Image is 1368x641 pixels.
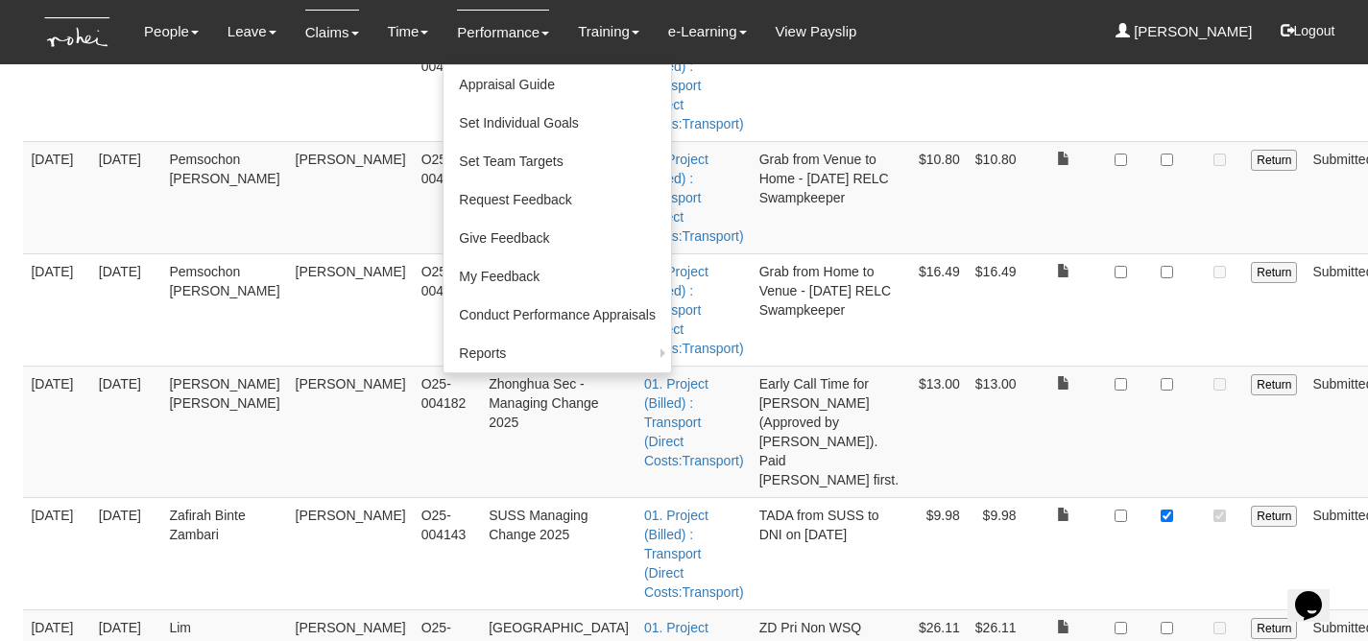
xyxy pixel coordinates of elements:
[644,39,744,131] a: 01. Project (Billed) : Transport (Direct Costs:Transport)
[444,180,671,219] a: Request Feedback
[1251,374,1297,395] input: Return
[457,10,549,55] a: Performance
[578,10,639,54] a: Training
[444,334,671,372] a: Reports
[906,497,967,609] td: $9.98
[668,10,747,54] a: e-Learning
[23,141,90,253] td: [DATE]
[752,253,907,366] td: Grab from Home to Venue - [DATE] RELC Swampkeeper
[228,10,276,54] a: Leave
[752,366,907,497] td: Early Call Time for [PERSON_NAME] (Approved by [PERSON_NAME]). Paid [PERSON_NAME] first.
[388,10,429,54] a: Time
[906,29,967,141] td: $8.90
[906,366,967,497] td: $13.00
[414,253,481,366] td: O25-004170
[1251,150,1297,171] input: Return
[752,29,907,141] td: client to home
[1287,564,1349,622] iframe: chat widget
[968,366,1024,497] td: $13.00
[414,497,481,609] td: O25-004143
[752,497,907,609] td: TADA from SUSS to DNI on [DATE]
[288,29,414,141] td: [PERSON_NAME]
[91,366,162,497] td: [DATE]
[444,65,671,104] a: Appraisal Guide
[288,141,414,253] td: [PERSON_NAME]
[305,10,359,55] a: Claims
[23,29,90,141] td: [DATE]
[23,366,90,497] td: [DATE]
[481,366,636,497] td: Zhonghua Sec - Managing Change 2025
[161,253,287,366] td: Pemsochon [PERSON_NAME]
[161,29,287,141] td: Ding Eng Eng
[1267,8,1349,54] button: Logout
[968,141,1024,253] td: $10.80
[1251,618,1297,639] input: Return
[1251,262,1297,283] input: Return
[91,29,162,141] td: [DATE]
[752,141,907,253] td: Grab from Venue to Home - [DATE] RELC Swampkeeper
[161,366,287,497] td: [PERSON_NAME] [PERSON_NAME]
[776,10,857,54] a: View Payslip
[23,497,90,609] td: [DATE]
[968,29,1024,141] td: $8.90
[644,508,744,600] a: 01. Project (Billed) : Transport (Direct Costs:Transport)
[414,29,481,141] td: O25-004118
[644,376,744,468] a: 01. Project (Billed) : Transport (Direct Costs:Transport)
[414,141,481,253] td: O25-004170
[1251,506,1297,527] input: Return
[91,253,162,366] td: [DATE]
[161,497,287,609] td: Zafirah Binte Zambari
[444,257,671,296] a: My Feedback
[91,497,162,609] td: [DATE]
[481,497,636,609] td: SUSS Managing Change 2025
[161,141,287,253] td: Pemsochon [PERSON_NAME]
[414,366,481,497] td: O25-004182
[444,142,671,180] a: Set Team Targets
[144,10,199,54] a: People
[444,296,671,334] a: Conduct Performance Appraisals
[23,253,90,366] td: [DATE]
[1116,10,1253,54] a: [PERSON_NAME]
[288,253,414,366] td: [PERSON_NAME]
[644,152,744,244] a: 01. Project (Billed) : Transport (Direct Costs:Transport)
[91,141,162,253] td: [DATE]
[444,219,671,257] a: Give Feedback
[906,253,967,366] td: $16.49
[968,497,1024,609] td: $9.98
[906,141,967,253] td: $10.80
[288,366,414,497] td: [PERSON_NAME]
[644,264,744,356] a: 01. Project (Billed) : Transport (Direct Costs:Transport)
[444,104,671,142] a: Set Individual Goals
[968,253,1024,366] td: $16.49
[288,497,414,609] td: [PERSON_NAME]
